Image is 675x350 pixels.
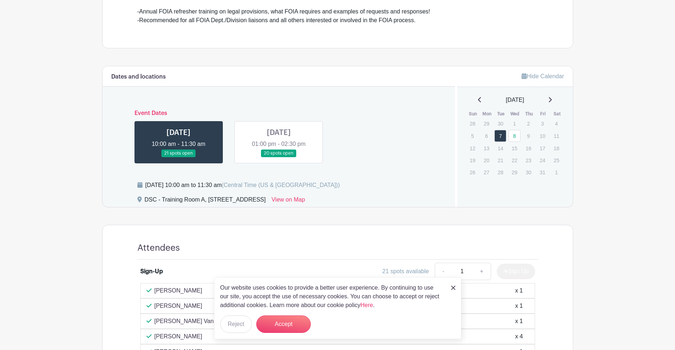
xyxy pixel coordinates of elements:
[272,195,305,207] a: View on Map
[509,155,521,166] p: 22
[522,143,534,154] p: 16
[361,302,373,308] a: Here
[537,155,549,166] p: 24
[480,110,494,118] th: Mon
[494,118,506,129] p: 30
[537,130,549,142] p: 10
[466,110,480,118] th: Sun
[154,317,263,326] p: [PERSON_NAME] Van [PERSON_NAME]
[140,267,163,276] div: Sign-Up
[494,143,506,154] p: 14
[550,118,562,129] p: 4
[509,143,521,154] p: 15
[466,130,478,142] p: 5
[550,155,562,166] p: 25
[550,130,562,142] p: 11
[537,167,549,178] p: 31
[466,143,478,154] p: 12
[481,118,493,129] p: 29
[466,167,478,178] p: 26
[494,130,506,142] a: 7
[494,110,508,118] th: Tue
[137,7,538,25] div: -Annual FOIA refresher training on legal provisions, what FOIA requires and examples of requests ...
[550,167,562,178] p: 1
[494,167,506,178] p: 28
[508,110,522,118] th: Wed
[481,155,493,166] p: 20
[481,130,493,142] p: 6
[154,302,202,310] p: [PERSON_NAME]
[515,302,523,310] div: x 1
[220,315,252,333] button: Reject
[154,286,202,295] p: [PERSON_NAME]
[481,143,493,154] p: 13
[473,263,491,280] a: +
[494,155,506,166] p: 21
[550,110,564,118] th: Sat
[220,283,443,310] p: Our website uses cookies to provide a better user experience. By continuing to use our site, you ...
[522,118,534,129] p: 2
[515,317,523,326] div: x 1
[256,315,311,333] button: Accept
[154,332,202,341] p: [PERSON_NAME]
[522,110,536,118] th: Thu
[435,263,451,280] a: -
[536,110,550,118] th: Fri
[466,155,478,166] p: 19
[550,143,562,154] p: 18
[515,286,523,295] div: x 1
[222,182,340,188] span: (Central Time (US & [GEOGRAPHIC_DATA]))
[509,130,521,142] a: 8
[145,181,340,190] div: [DATE] 10:00 am to 11:30 am
[522,167,534,178] p: 30
[506,96,524,104] span: [DATE]
[481,167,493,178] p: 27
[145,195,266,207] div: DSC - Training Room A, [STREET_ADDRESS]
[509,118,521,129] p: 1
[537,143,549,154] p: 17
[522,73,564,79] a: Hide Calendar
[515,332,523,341] div: x 4
[129,110,429,117] h6: Event Dates
[522,155,534,166] p: 23
[537,118,549,129] p: 3
[451,286,455,290] img: close_button-5f87c8562297e5c2d7936805f587ecaba9071eb48480494691a3f1689db116b3.svg
[111,73,166,80] h6: Dates and locations
[522,130,534,142] p: 9
[466,118,478,129] p: 28
[509,167,521,178] p: 29
[137,243,180,253] h4: Attendees
[382,267,429,276] div: 21 spots available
